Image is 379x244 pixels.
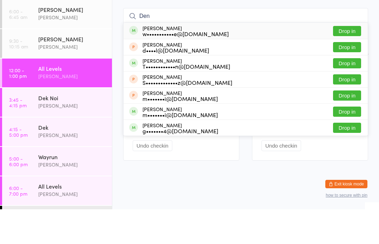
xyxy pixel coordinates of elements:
button: how to secure with pin [326,228,367,232]
span: [DATE] 12:00pm [123,5,357,12]
div: [PERSON_NAME] [142,141,218,152]
div: [PERSON_NAME] [38,225,106,233]
button: Exit kiosk mode [325,215,367,223]
div: Wayrun [38,188,106,195]
div: Any location [51,19,85,27]
div: [PERSON_NAME] [38,195,106,203]
a: 6:00 -7:00 pmAll Levels[PERSON_NAME] [2,211,112,240]
time: 3:45 - 4:15 pm [9,131,27,143]
span: Adults Muay Thai [123,26,368,33]
span: Ground Floor [123,19,357,26]
div: T••••••••••••n@[DOMAIN_NAME] [142,98,230,104]
span: [PERSON_NAME] [123,12,357,19]
button: Drop in [333,77,361,87]
button: Undo checkin [133,175,172,186]
div: [PERSON_NAME] [142,76,209,88]
div: [PERSON_NAME] [142,93,230,104]
div: Dek [38,158,106,166]
button: Drop in [333,93,361,103]
div: S•••••••••••••z@[DOMAIN_NAME] [142,114,232,120]
a: 3:45 -4:15 pmDek Noi[PERSON_NAME] [2,123,112,151]
a: 4:15 -5:00 pmDek[PERSON_NAME] [2,152,112,181]
a: 9:30 -10:15 am[PERSON_NAME][PERSON_NAME] [2,64,112,93]
a: 5:00 -6:00 pmWayrun[PERSON_NAME] [2,182,112,210]
div: d••••l@[DOMAIN_NAME] [142,82,209,88]
div: [PERSON_NAME] [38,48,106,56]
button: Drop in [333,141,361,151]
a: 6:00 -6:45 am[PERSON_NAME][PERSON_NAME] [2,34,112,63]
a: [DATE] [9,19,26,27]
time: 5:00 - 6:00 pm [9,190,28,202]
time: 12:00 - 1:00 pm [9,102,27,113]
div: g•••••••4@[DOMAIN_NAME] [142,163,218,168]
button: Undo checkin [261,175,301,186]
input: Search [123,43,368,59]
a: 12:00 -1:00 pmAll Levels[PERSON_NAME] [2,93,112,122]
div: [PERSON_NAME] [142,157,218,168]
button: Drop in [333,125,361,135]
div: m•••••••i@[DOMAIN_NAME] [142,147,218,152]
div: [PERSON_NAME] [38,40,106,48]
div: m•••••••i@[DOMAIN_NAME] [142,130,218,136]
button: Drop in [333,157,361,168]
div: All Levels [38,99,106,107]
time: 9:30 - 10:15 am [9,73,28,84]
div: [PERSON_NAME] [38,166,106,174]
div: w•••••••••••e@[DOMAIN_NAME] [142,66,229,71]
div: [PERSON_NAME] [38,77,106,86]
div: [PERSON_NAME] [38,107,106,115]
div: [PERSON_NAME] [142,125,218,136]
button: Drop in [333,61,361,71]
div: Events for [9,8,44,19]
div: [PERSON_NAME] [142,60,229,71]
button: Drop in [333,109,361,119]
time: 6:00 - 6:45 am [9,43,27,54]
div: [PERSON_NAME] [142,109,232,120]
time: 4:15 - 5:00 pm [9,161,28,172]
div: Dek Noi [38,129,106,136]
div: All Levels [38,217,106,225]
time: 6:00 - 7:00 pm [9,220,27,231]
div: At [51,8,85,19]
div: [PERSON_NAME] [38,70,106,77]
div: [PERSON_NAME] [38,136,106,144]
